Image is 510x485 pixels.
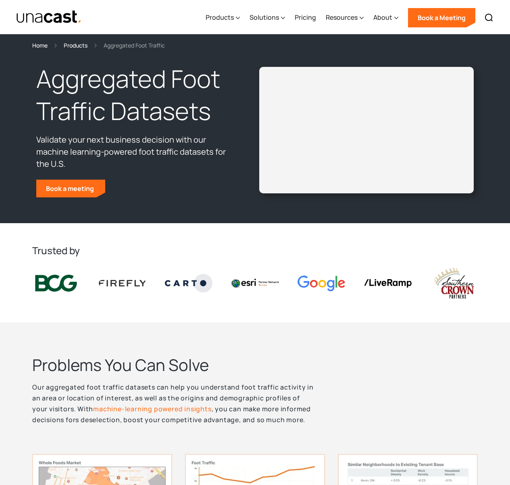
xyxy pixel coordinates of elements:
[250,12,279,22] div: Solutions
[104,41,165,50] div: Aggregated Foot Traffic
[326,1,364,34] div: Resources
[36,180,105,197] a: Book a meeting
[231,279,279,288] img: Esri logo
[16,10,82,24] a: home
[250,1,285,34] div: Solutions
[32,354,478,375] h2: Problems You Can Solve
[36,63,229,127] h1: Aggregated Foot Traffic Datasets
[16,10,82,24] img: Unacast text logo
[206,12,234,22] div: Products
[373,12,392,22] div: About
[32,273,80,293] img: BCG logo
[32,244,478,257] h2: Trusted by
[165,274,212,292] img: Carto logo
[93,404,211,413] a: machine-learning powered insights
[298,276,345,291] img: Google logo
[32,382,316,425] p: Our aggregated foot traffic datasets can help you understand foot traffic activity in an area or ...
[484,13,494,23] img: Search icon
[373,1,398,34] div: About
[32,41,48,50] a: Home
[326,12,358,22] div: Resources
[64,41,87,50] a: Products
[99,280,146,286] img: Firefly Advertising logo
[408,8,475,27] a: Book a Meeting
[295,1,316,34] a: Pricing
[206,1,240,34] div: Products
[364,279,412,288] img: liveramp logo
[430,267,478,300] img: southern crown logo
[36,134,229,170] p: Validate your next business decision with our machine learning-powered foot traffic datasets for ...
